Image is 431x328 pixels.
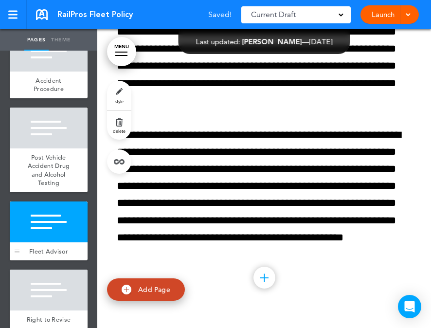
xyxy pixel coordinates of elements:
span: Post Vehicle Accident Drug and Alcohol Testing [28,153,70,187]
a: delete [107,110,131,140]
span: Accident Procedure [34,76,64,93]
a: Add Page [107,278,185,301]
span: Saved! [208,11,232,18]
a: Post Vehicle Accident Drug and Alcohol Testing [10,148,88,192]
span: Fleet Advisor [29,247,68,255]
span: Right to Revise [27,315,71,324]
span: [DATE] [309,37,333,46]
div: Open Intercom Messenger [398,295,421,318]
img: add.svg [122,285,131,294]
a: Pages [24,29,49,51]
a: Accident Procedure [10,72,88,98]
span: delete [113,128,126,134]
a: Theme [49,29,73,51]
span: Add Page [138,285,170,294]
a: MENU [107,37,136,66]
div: — [196,38,333,45]
span: [PERSON_NAME] [242,37,302,46]
span: style [115,98,124,104]
a: Fleet Advisor [10,242,88,261]
span: Current Draft [251,8,296,21]
span: RailPros Fleet Policy [57,9,133,20]
a: Launch [368,5,398,24]
span: Last updated: [196,37,240,46]
a: style [107,81,131,110]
